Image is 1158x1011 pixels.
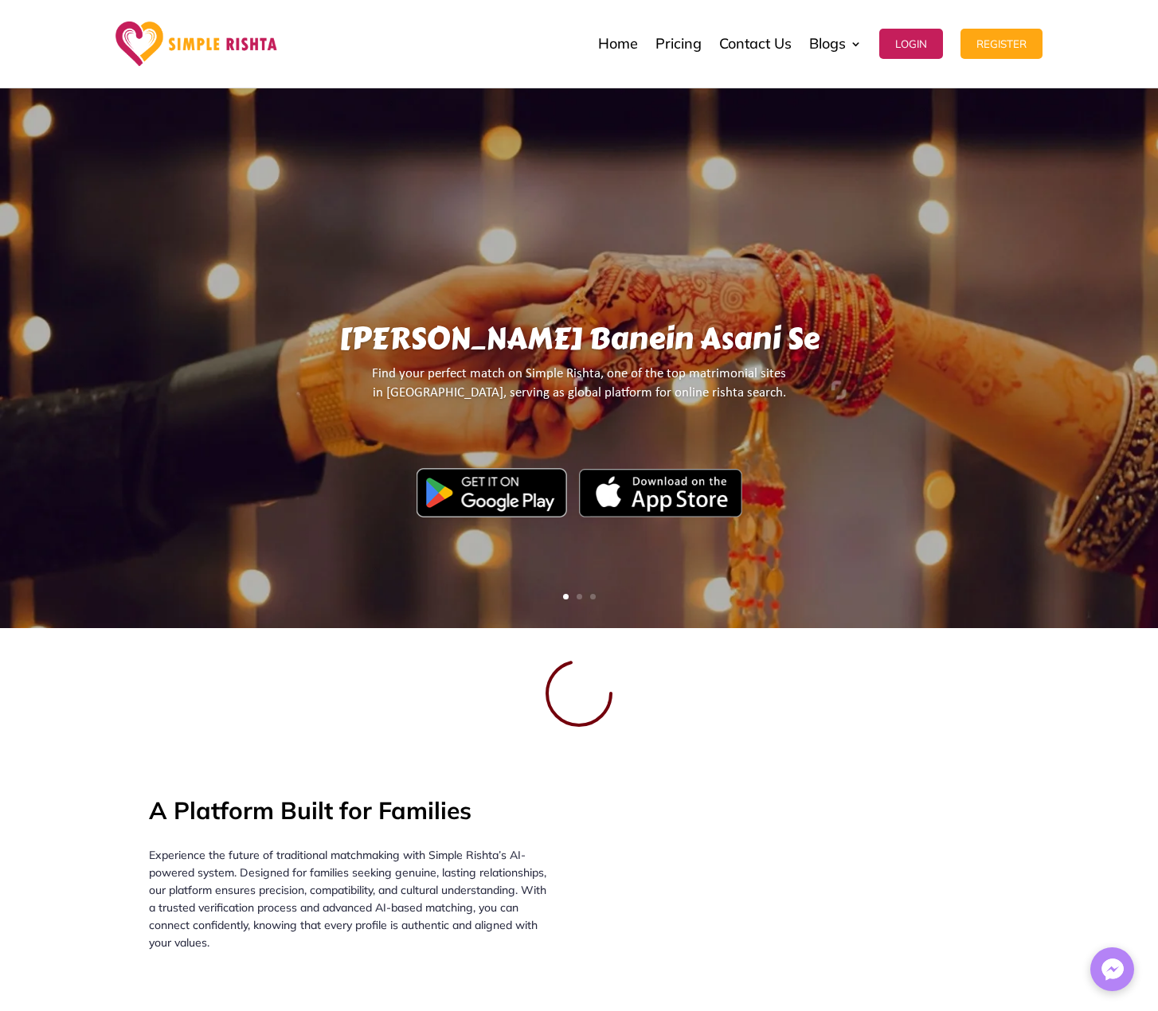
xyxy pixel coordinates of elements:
[151,321,1007,365] h1: [PERSON_NAME] Banein Asani Se
[879,29,943,59] button: Login
[960,29,1043,59] button: Register
[563,594,569,599] a: 1
[809,4,862,84] a: Blogs
[149,846,555,951] p: Experience the future of traditional matchmaking with Simple Rishta’s AI-powered system. Designed...
[577,594,582,599] a: 2
[598,4,638,84] a: Home
[149,795,471,826] strong: A Platform Built for Families
[590,594,596,599] a: 3
[151,365,1007,416] p: Find your perfect match on Simple Rishta, one of the top matrimonial sites in [GEOGRAPHIC_DATA], ...
[1097,954,1129,986] img: Messenger
[879,4,943,84] a: Login
[960,4,1043,84] a: Register
[655,4,702,84] a: Pricing
[603,759,1009,987] iframe: YouTube video player
[417,468,567,517] img: Google Play
[719,4,792,84] a: Contact Us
